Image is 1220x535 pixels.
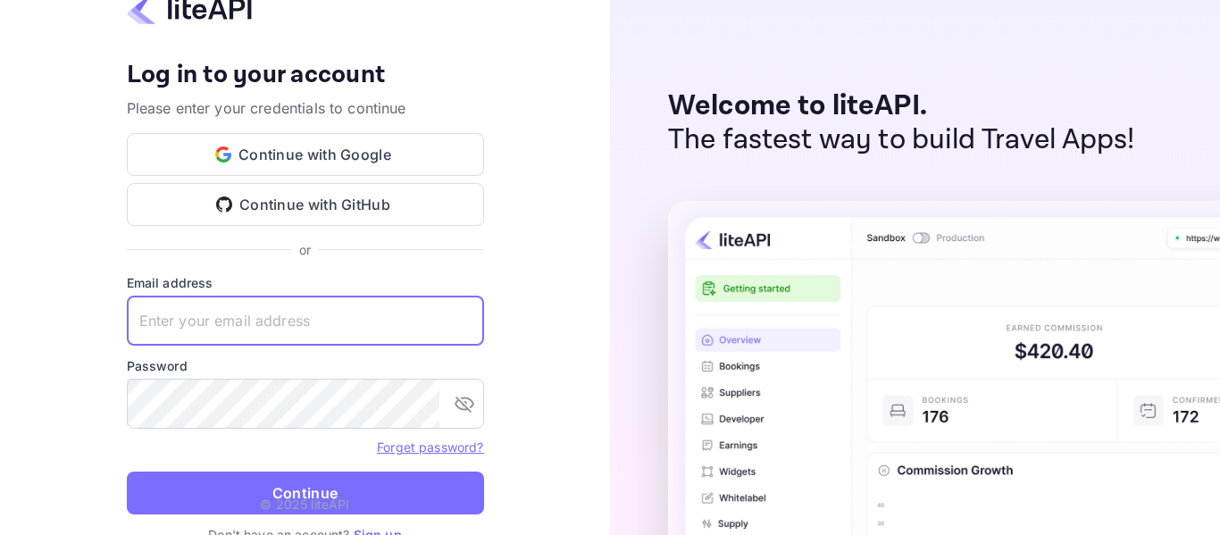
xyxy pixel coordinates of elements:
[127,356,484,375] label: Password
[127,133,484,176] button: Continue with Google
[377,438,483,456] a: Forget password?
[260,495,349,514] p: © 2025 liteAPI
[127,183,484,226] button: Continue with GitHub
[127,472,484,514] button: Continue
[127,273,484,292] label: Email address
[299,240,311,259] p: or
[668,123,1135,157] p: The fastest way to build Travel Apps!
[668,89,1135,123] p: Welcome to liteAPI.
[127,60,484,91] h4: Log in to your account
[450,310,472,331] keeper-lock: Open Keeper Popup
[447,386,482,422] button: toggle password visibility
[127,296,484,346] input: Enter your email address
[127,97,484,119] p: Please enter your credentials to continue
[377,439,483,455] a: Forget password?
